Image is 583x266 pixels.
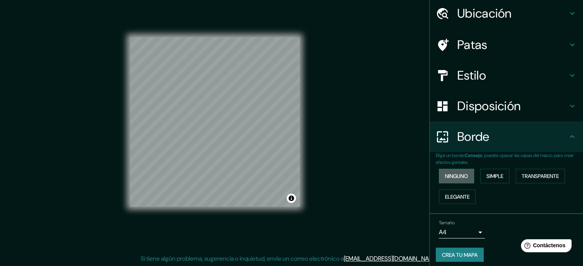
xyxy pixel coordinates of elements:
[457,67,486,83] font: Estilo
[445,193,470,200] font: Elegante
[430,29,583,60] div: Patas
[465,152,482,158] font: Consejo
[439,169,474,183] button: Ninguno
[430,121,583,152] div: Borde
[439,189,476,204] button: Elegante
[130,37,300,207] canvas: Mapa
[480,169,509,183] button: Simple
[436,152,574,165] font: : puedes opacar las capas del marco para crear efectos geniales.
[445,173,468,180] font: Ninguno
[439,228,447,236] font: A4
[442,251,478,258] font: Crea tu mapa
[439,226,485,238] div: A4
[515,236,575,258] iframe: Lanzador de widgets de ayuda
[430,60,583,91] div: Estilo
[522,173,559,180] font: Transparente
[457,5,512,21] font: Ubicación
[141,255,344,263] font: Si tiene algún problema, sugerencia o inquietud, envíe un correo electrónico a
[430,91,583,121] div: Disposición
[457,98,521,114] font: Disposición
[436,248,484,262] button: Crea tu mapa
[436,152,465,158] font: Elige un borde.
[344,255,438,263] a: [EMAIL_ADDRESS][DOMAIN_NAME]
[486,173,503,180] font: Simple
[457,129,489,145] font: Borde
[287,194,296,203] button: Activar o desactivar atribución
[516,169,565,183] button: Transparente
[457,37,488,53] font: Patas
[439,220,455,226] font: Tamaño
